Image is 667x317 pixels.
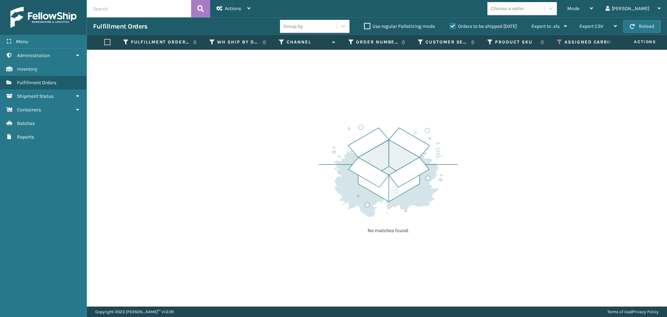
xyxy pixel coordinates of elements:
label: Channel [287,39,329,45]
img: logo [10,7,76,28]
span: Actions [612,36,660,48]
span: Actions [225,6,241,11]
span: Fulfillment Orders [17,80,56,86]
label: Customer Service Order Number [426,39,468,45]
span: Export CSV [579,23,603,29]
span: Containers [17,107,41,113]
span: Export to .xls [532,23,560,29]
label: Fulfillment Order Id [131,39,190,45]
span: Batches [17,120,35,126]
button: Reload [623,20,661,33]
label: Orders to be shipped [DATE] [450,23,517,29]
span: Inventory [17,66,38,72]
label: Assigned Carrier Service [565,39,658,45]
span: Reports [17,134,34,140]
label: Product SKU [495,39,537,45]
span: Administration [17,53,50,58]
span: Shipment Status [17,93,53,99]
a: Terms of Use [607,309,631,314]
div: Choose a seller [491,5,524,12]
p: Copyright 2023 [PERSON_NAME]™ v 1.0.191 [95,307,174,317]
h3: Fulfillment Orders [93,22,147,31]
label: WH Ship By Date [217,39,259,45]
div: Group by [283,23,303,30]
a: Privacy Policy [632,309,659,314]
label: Use regular Palletizing mode [364,23,435,29]
label: Order Number [356,39,398,45]
div: | [607,307,659,317]
span: Menu [16,39,28,45]
span: Mode [567,6,579,11]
